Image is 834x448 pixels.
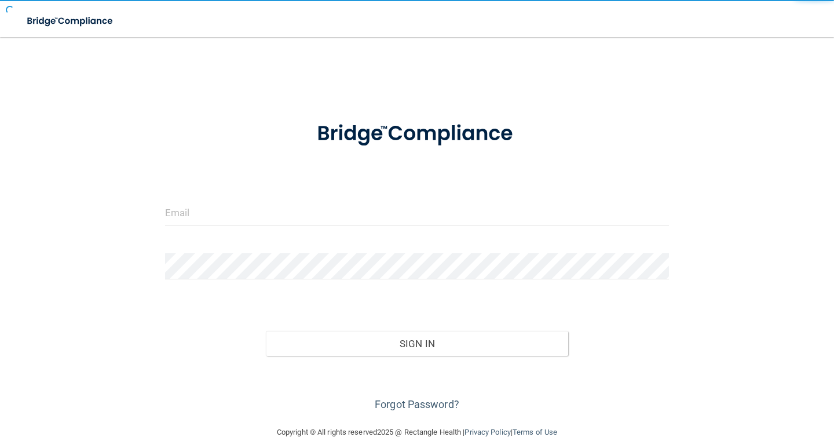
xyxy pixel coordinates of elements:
img: bridge_compliance_login_screen.278c3ca4.svg [295,107,539,161]
input: Email [165,199,669,225]
a: Privacy Policy [464,428,510,436]
a: Terms of Use [513,428,557,436]
img: bridge_compliance_login_screen.278c3ca4.svg [17,9,124,33]
button: Sign In [266,331,568,356]
a: Forgot Password? [375,398,459,410]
